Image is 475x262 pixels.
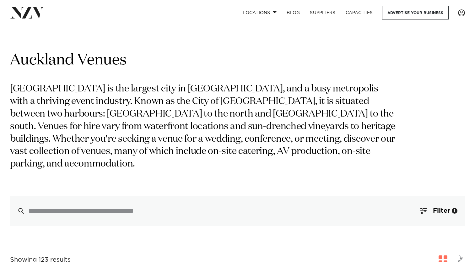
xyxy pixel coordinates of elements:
[433,208,450,214] span: Filter
[10,83,398,171] p: [GEOGRAPHIC_DATA] is the largest city in [GEOGRAPHIC_DATA], and a busy metropolis with a thriving...
[452,208,457,214] div: 1
[282,6,305,19] a: BLOG
[10,51,465,70] h1: Auckland Venues
[382,6,449,19] a: Advertise your business
[305,6,340,19] a: SUPPLIERS
[341,6,378,19] a: Capacities
[10,7,44,18] img: nzv-logo.png
[238,6,282,19] a: Locations
[413,196,465,226] button: Filter1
